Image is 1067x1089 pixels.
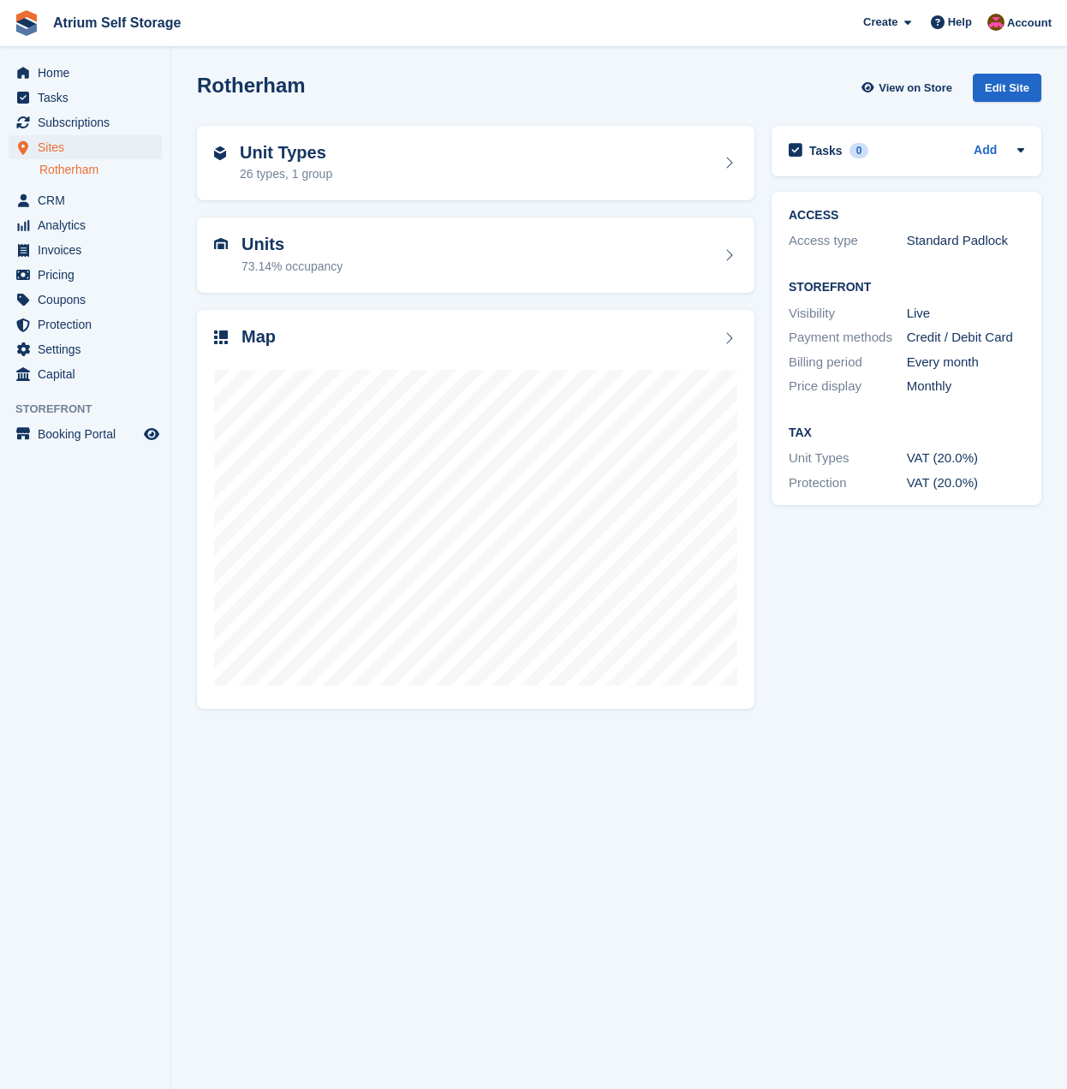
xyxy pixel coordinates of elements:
span: Coupons [38,288,140,312]
img: unit-icn-7be61d7bf1b0ce9d3e12c5938cc71ed9869f7b940bace4675aadf7bd6d80202e.svg [214,238,228,250]
a: Rotherham [39,162,162,178]
a: menu [9,422,162,446]
span: Tasks [38,86,140,110]
a: Atrium Self Storage [46,9,188,37]
a: View on Store [859,74,959,102]
span: Capital [38,362,140,386]
a: Add [974,141,997,161]
div: Protection [789,473,907,493]
div: Live [907,304,1025,324]
a: Units 73.14% occupancy [197,217,754,293]
span: Create [863,14,897,31]
a: menu [9,337,162,361]
img: stora-icon-8386f47178a22dfd0bd8f6a31ec36ba5ce8667c1dd55bd0f319d3a0aa187defe.svg [14,10,39,36]
img: map-icn-33ee37083ee616e46c38cad1a60f524a97daa1e2b2c8c0bc3eb3415660979fc1.svg [214,330,228,344]
a: menu [9,110,162,134]
a: menu [9,188,162,212]
span: Invoices [38,238,140,262]
span: Sites [38,135,140,159]
span: CRM [38,188,140,212]
div: Visibility [789,304,907,324]
div: VAT (20.0%) [907,449,1025,468]
h2: Tax [789,426,1024,440]
span: Home [38,61,140,85]
h2: Tasks [809,143,843,158]
div: 73.14% occupancy [241,258,343,276]
a: Map [197,310,754,710]
span: Help [948,14,972,31]
span: Protection [38,312,140,336]
div: Every month [907,353,1025,372]
div: Payment methods [789,328,907,348]
div: Unit Types [789,449,907,468]
h2: Rotherham [197,74,306,97]
span: Analytics [38,213,140,237]
h2: Map [241,327,276,347]
a: menu [9,362,162,386]
a: menu [9,61,162,85]
div: VAT (20.0%) [907,473,1025,493]
a: menu [9,135,162,159]
span: View on Store [879,80,952,97]
div: Access type [789,231,907,251]
a: menu [9,288,162,312]
a: menu [9,213,162,237]
span: Account [1007,15,1052,32]
h2: Units [241,235,343,254]
span: Subscriptions [38,110,140,134]
div: 26 types, 1 group [240,165,332,183]
h2: Storefront [789,281,1024,295]
div: Billing period [789,353,907,372]
a: Unit Types 26 types, 1 group [197,126,754,201]
a: menu [9,312,162,336]
span: Storefront [15,401,170,418]
a: menu [9,86,162,110]
span: Pricing [38,263,140,287]
div: Edit Site [973,74,1041,102]
div: 0 [849,143,869,158]
img: unit-type-icn-2b2737a686de81e16bb02015468b77c625bbabd49415b5ef34ead5e3b44a266d.svg [214,146,226,160]
a: menu [9,263,162,287]
a: Preview store [141,424,162,444]
img: Mark Rhodes [987,14,1004,31]
h2: Unit Types [240,143,332,163]
a: Edit Site [973,74,1041,109]
div: Credit / Debit Card [907,328,1025,348]
a: menu [9,238,162,262]
span: Settings [38,337,140,361]
h2: ACCESS [789,209,1024,223]
div: Price display [789,377,907,396]
div: Monthly [907,377,1025,396]
span: Booking Portal [38,422,140,446]
div: Standard Padlock [907,231,1025,251]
